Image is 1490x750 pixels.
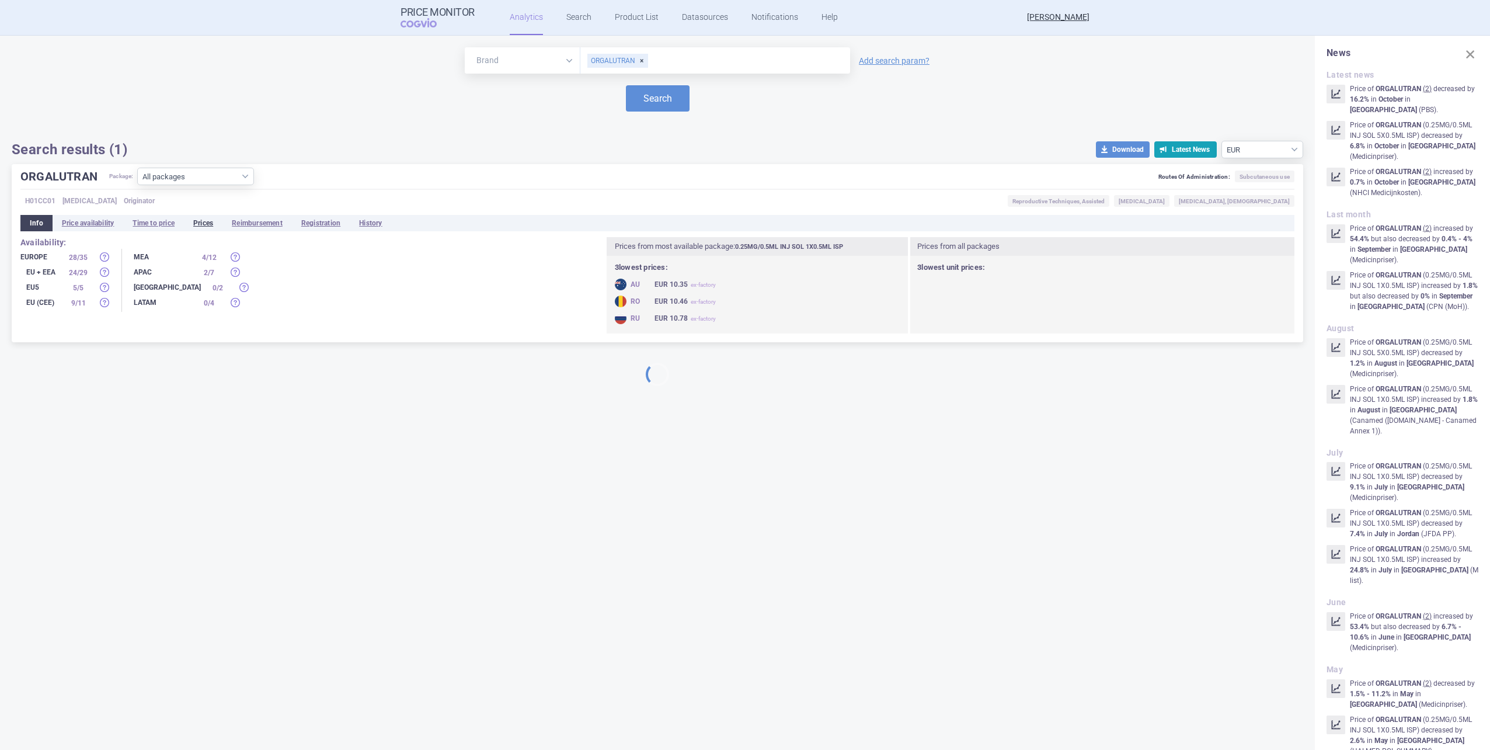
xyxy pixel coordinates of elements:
[1350,566,1369,574] strong: 24.8%
[1350,178,1365,186] strong: 0.7%
[1378,566,1392,574] strong: July
[1350,223,1478,265] p: Price of increased by but also decreased by in in ( Medicinpriser ) .
[1376,168,1421,176] strong: ORGALUTRAN
[1008,195,1109,207] span: Reproductive Techniques, Assisted
[1397,483,1464,491] strong: [GEOGRAPHIC_DATA]
[1350,611,1478,653] p: Price of increased by but also decreased by in in ( Medicinpriser ) .
[1376,271,1421,279] strong: ORGALUTRAN
[184,215,222,231] li: Prices
[1374,178,1399,186] strong: October
[20,266,61,278] div: EU + EEA
[1423,679,1432,687] u: ( 2 )
[1350,166,1478,198] p: Price of increased by in in ( NHCI Medicijnkosten ) .
[626,85,690,112] button: Search
[1350,508,1478,539] p: Price of ( 0.25MG/0.5ML INJ SOL 1X0.5ML ISP ) decreased by in in ( JFDA PP ) .
[1374,359,1397,367] strong: August
[1154,141,1217,158] button: Latest News
[1235,171,1294,182] span: Subcutaneous use
[655,296,716,308] div: EUR 10.46
[735,243,843,251] strong: 0.25MG/0.5ML INJ SOL 1X0.5ML ISP
[124,195,155,207] span: Originator
[1350,461,1478,503] p: Price of ( 0.25MG/0.5ML INJ SOL 1X0.5ML ISP ) decreased by in in ( Medicinpriser ) .
[615,296,626,307] img: Romania
[1327,210,1478,220] h2: Last month
[109,168,134,185] span: Package:
[134,266,192,278] div: APAC
[134,251,192,263] div: MEA
[1327,665,1478,675] h2: May
[1327,598,1478,607] h2: June
[401,6,475,29] a: Price MonitorCOGVIO
[1374,483,1388,491] strong: July
[12,141,127,158] h1: Search results (1)
[691,315,716,322] span: ex-factory
[1158,171,1294,186] div: Routes Of Administration:
[1463,282,1478,290] strong: 1.8%
[1350,690,1391,698] strong: 1.5% - 11.2%
[194,252,224,263] div: 4 / 12
[1350,235,1369,243] strong: 54.4%
[1374,530,1388,538] strong: July
[1096,141,1150,158] button: Download
[1397,737,1464,745] strong: [GEOGRAPHIC_DATA]
[1423,612,1432,620] u: ( 2 )
[53,215,124,231] li: Price availability
[134,282,201,293] div: [GEOGRAPHIC_DATA]
[1374,142,1399,150] strong: October
[1442,235,1472,243] strong: 0.4% - 4%
[292,215,350,231] li: Registration
[1376,385,1421,393] strong: ORGALUTRAN
[615,312,626,324] img: Russian Federation
[194,297,224,309] div: 0 / 4
[1408,178,1475,186] strong: [GEOGRAPHIC_DATA]
[1376,462,1421,470] strong: ORGALUTRAN
[401,6,475,18] strong: Price Monitor
[1376,338,1421,346] strong: ORGALUTRAN
[1350,700,1417,709] strong: [GEOGRAPHIC_DATA]
[20,237,607,248] h2: Availability:
[1350,483,1365,491] strong: 9.1%
[1400,690,1414,698] strong: May
[691,282,716,288] span: ex-factory
[1423,224,1432,232] u: ( 2 )
[20,297,61,308] div: EU (CEE)
[25,195,55,207] span: H01CC01
[20,282,61,293] div: EU5
[1357,245,1391,254] strong: September
[1376,121,1421,129] strong: ORGALUTRAN
[1350,106,1417,114] strong: [GEOGRAPHIC_DATA]
[203,282,232,294] div: 0 / 2
[1350,270,1478,312] p: Price of ( 0.25MG/0.5ML INJ SOL 1X0.5ML ISP ) increased by but also decreased by in in ( CPN (MoH...
[20,168,109,185] h1: ORGALUTRAN
[691,298,716,305] span: ex-factory
[20,251,61,263] div: Europe
[1376,509,1421,517] strong: ORGALUTRAN
[1350,337,1478,379] p: Price of ( 0.25MG/0.5ML INJ SOL 5X0.5ML ISP ) decreased by in in ( Medicinpriser ) .
[1350,544,1478,586] p: Price of ( 0.25MG/0.5ML INJ SOL 1X0.5ML ISP ) increased by in in ( M list ) .
[401,18,453,27] span: COGVIO
[1376,224,1421,232] strong: ORGALUTRAN
[1327,324,1478,334] h2: August
[615,279,650,290] div: AU
[1407,359,1474,367] strong: [GEOGRAPHIC_DATA]
[64,282,93,294] div: 5 / 5
[1376,612,1421,620] strong: ORGALUTRAN
[1397,530,1419,538] strong: Jordan
[1374,737,1388,745] strong: May
[20,215,53,231] li: Info
[1378,633,1394,641] strong: June
[1350,530,1365,538] strong: 7.4%
[655,279,716,291] div: EUR 10.35
[1404,633,1471,641] strong: [GEOGRAPHIC_DATA]
[1376,85,1421,93] strong: ORGALUTRAN
[1350,678,1478,710] p: Price of decreased by in in ( Medicinpriser ) .
[62,195,117,207] span: [MEDICAL_DATA]
[350,215,391,231] li: History
[1350,737,1365,745] strong: 2.6%
[1376,545,1421,553] strong: ORGALUTRAN
[587,54,648,68] div: ORGALUTRAN
[607,237,909,256] h3: Prices from most available package:
[64,267,93,279] div: 24 / 29
[917,263,1286,273] h2: 3 lowest unit prices:
[1350,95,1369,103] strong: 16.2%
